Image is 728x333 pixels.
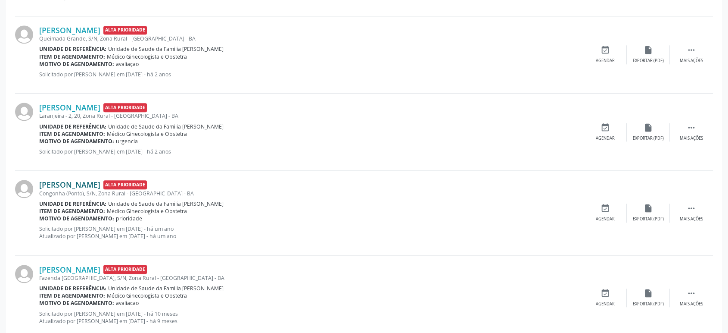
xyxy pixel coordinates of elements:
[39,123,106,130] b: Unidade de referência:
[39,200,106,207] b: Unidade de referência:
[108,45,224,53] span: Unidade de Saude da Familia [PERSON_NAME]
[644,204,653,213] i: insert_drive_file
[39,292,105,299] b: Item de agendamento:
[107,130,187,138] span: Médico Ginecologista e Obstetra
[103,180,147,189] span: Alta Prioridade
[39,45,106,53] b: Unidade de referência:
[644,289,653,298] i: insert_drive_file
[39,190,584,197] div: Congonha (Ponto), S/N, Zona Rural - [GEOGRAPHIC_DATA] - BA
[596,216,615,222] div: Agendar
[107,292,187,299] span: Médico Ginecologista e Obstetra
[633,216,664,222] div: Exportar (PDF)
[107,53,187,60] span: Médico Ginecologista e Obstetra
[687,123,696,132] i: 
[39,285,106,292] b: Unidade de referência:
[108,285,224,292] span: Unidade de Saude da Familia [PERSON_NAME]
[103,103,147,112] span: Alta Prioridade
[108,123,224,130] span: Unidade de Saude da Familia [PERSON_NAME]
[687,289,696,298] i: 
[15,25,33,44] img: img
[39,180,100,189] a: [PERSON_NAME]
[633,135,664,141] div: Exportar (PDF)
[39,215,114,222] b: Motivo de agendamento:
[644,123,653,132] i: insert_drive_file
[107,207,187,215] span: Médico Ginecologista e Obstetra
[39,299,114,307] b: Motivo de agendamento:
[39,60,114,68] b: Motivo de agendamento:
[633,58,664,64] div: Exportar (PDF)
[39,265,100,274] a: [PERSON_NAME]
[39,103,100,112] a: [PERSON_NAME]
[633,301,664,307] div: Exportar (PDF)
[596,58,615,64] div: Agendar
[39,112,584,119] div: Laranjeira - 2, 20, Zona Rural - [GEOGRAPHIC_DATA] - BA
[39,274,584,282] div: Fazenda [GEOGRAPHIC_DATA], S/N, Zona Rural - [GEOGRAPHIC_DATA] - BA
[15,180,33,198] img: img
[39,310,584,325] p: Solicitado por [PERSON_NAME] em [DATE] - há 10 meses Atualizado por [PERSON_NAME] em [DATE] - há ...
[596,301,615,307] div: Agendar
[596,135,615,141] div: Agendar
[644,45,653,55] i: insert_drive_file
[39,148,584,155] p: Solicitado por [PERSON_NAME] em [DATE] - há 2 anos
[687,45,696,55] i: 
[15,103,33,121] img: img
[108,200,224,207] span: Unidade de Saude da Familia [PERSON_NAME]
[680,135,703,141] div: Mais ações
[600,45,610,55] i: event_available
[103,265,147,274] span: Alta Prioridade
[680,301,703,307] div: Mais ações
[116,299,139,307] span: avaliacao
[39,71,584,78] p: Solicitado por [PERSON_NAME] em [DATE] - há 2 anos
[39,138,114,145] b: Motivo de agendamento:
[687,204,696,213] i: 
[600,204,610,213] i: event_available
[39,25,100,35] a: [PERSON_NAME]
[39,225,584,240] p: Solicitado por [PERSON_NAME] em [DATE] - há um ano Atualizado por [PERSON_NAME] em [DATE] - há um...
[116,60,139,68] span: avaliaçao
[39,207,105,215] b: Item de agendamento:
[103,26,147,35] span: Alta Prioridade
[116,138,138,145] span: urgencia
[116,215,142,222] span: prioridade
[680,216,703,222] div: Mais ações
[600,289,610,298] i: event_available
[680,58,703,64] div: Mais ações
[600,123,610,132] i: event_available
[39,130,105,138] b: Item de agendamento:
[39,53,105,60] b: Item de agendamento:
[15,265,33,283] img: img
[39,35,584,42] div: Queimada Grande, S/N, Zona Rural - [GEOGRAPHIC_DATA] - BA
